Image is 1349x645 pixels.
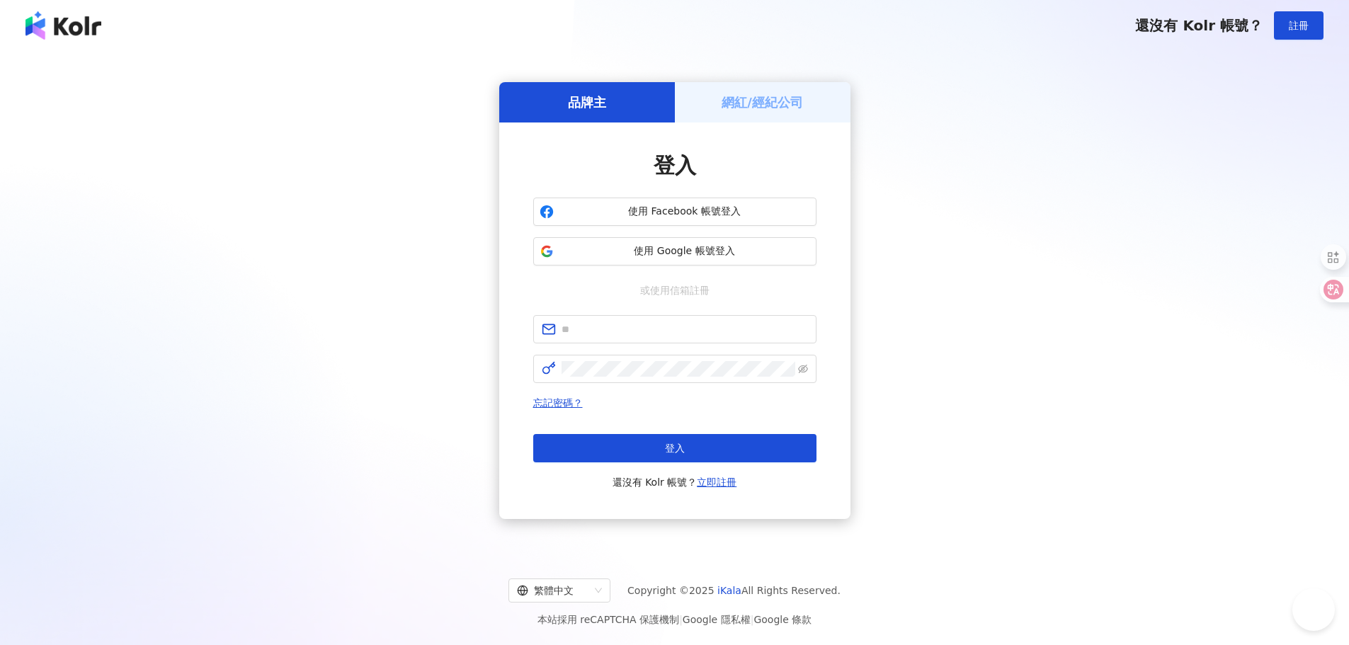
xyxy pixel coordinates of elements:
[559,244,810,258] span: 使用 Google 帳號登入
[1135,17,1263,34] span: 還沒有 Kolr 帳號？
[25,11,101,40] img: logo
[717,585,741,596] a: iKala
[753,614,812,625] a: Google 條款
[665,443,685,454] span: 登入
[1292,588,1335,631] iframe: Help Scout Beacon - Open
[630,282,719,298] span: 或使用信箱註冊
[683,614,751,625] a: Google 隱私權
[627,582,841,599] span: Copyright © 2025 All Rights Reserved.
[751,614,754,625] span: |
[533,397,583,409] a: 忘記密碼？
[722,93,803,111] h5: 網紅/經紀公司
[533,198,816,226] button: 使用 Facebook 帳號登入
[1289,20,1309,31] span: 註冊
[559,205,810,219] span: 使用 Facebook 帳號登入
[533,237,816,266] button: 使用 Google 帳號登入
[1274,11,1324,40] button: 註冊
[654,153,696,178] span: 登入
[697,476,736,488] a: 立即註冊
[613,474,737,491] span: 還沒有 Kolr 帳號？
[533,434,816,462] button: 登入
[798,364,808,374] span: eye-invisible
[568,93,606,111] h5: 品牌主
[679,614,683,625] span: |
[517,579,589,602] div: 繁體中文
[537,611,812,628] span: 本站採用 reCAPTCHA 保護機制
